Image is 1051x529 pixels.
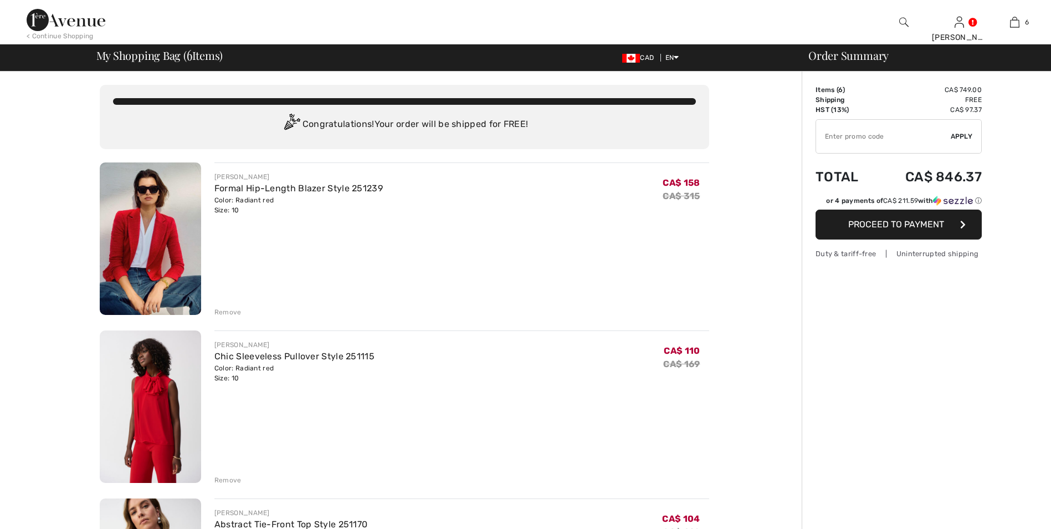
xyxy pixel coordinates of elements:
[665,54,679,62] span: EN
[955,16,964,29] img: My Info
[663,177,700,188] span: CA$ 158
[955,17,964,27] a: Sign In
[214,508,368,518] div: [PERSON_NAME]
[816,85,875,95] td: Items ( )
[214,172,383,182] div: [PERSON_NAME]
[816,196,982,210] div: or 4 payments ofCA$ 211.59withSezzle Click to learn more about Sezzle
[214,351,375,362] a: Chic Sleeveless Pullover Style 251115
[816,248,982,259] div: Duty & tariff-free | Uninterrupted shipping
[214,183,383,194] a: Formal Hip-Length Blazer Style 251239
[100,330,201,483] img: Chic Sleeveless Pullover Style 251115
[875,85,982,95] td: CA$ 749.00
[816,105,875,115] td: HST (13%)
[27,31,94,41] div: < Continue Shopping
[663,359,700,369] s: CA$ 169
[816,210,982,240] button: Proceed to Payment
[1010,16,1019,29] img: My Bag
[214,363,375,383] div: Color: Radiant red Size: 10
[838,86,843,94] span: 6
[214,340,375,350] div: [PERSON_NAME]
[100,162,201,315] img: Formal Hip-Length Blazer Style 251239
[951,131,973,141] span: Apply
[826,196,982,206] div: or 4 payments of with
[280,114,303,136] img: Congratulation2.svg
[795,50,1044,61] div: Order Summary
[214,475,242,485] div: Remove
[816,158,875,196] td: Total
[816,95,875,105] td: Shipping
[27,9,105,31] img: 1ère Avenue
[96,50,223,61] span: My Shopping Bag ( Items)
[214,307,242,317] div: Remove
[932,32,986,43] div: [PERSON_NAME]
[214,195,383,215] div: Color: Radiant red Size: 10
[987,16,1042,29] a: 6
[1025,17,1029,27] span: 6
[663,191,700,201] s: CA$ 315
[875,95,982,105] td: Free
[899,16,909,29] img: search the website
[933,196,973,206] img: Sezzle
[622,54,640,63] img: Canadian Dollar
[662,513,700,524] span: CA$ 104
[875,105,982,115] td: CA$ 97.37
[664,345,700,356] span: CA$ 110
[883,197,918,205] span: CA$ 211.59
[848,219,944,230] span: Proceed to Payment
[622,54,658,62] span: CAD
[187,47,192,62] span: 6
[113,114,696,136] div: Congratulations! Your order will be shipped for FREE!
[816,120,951,153] input: Promo code
[875,158,982,196] td: CA$ 846.37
